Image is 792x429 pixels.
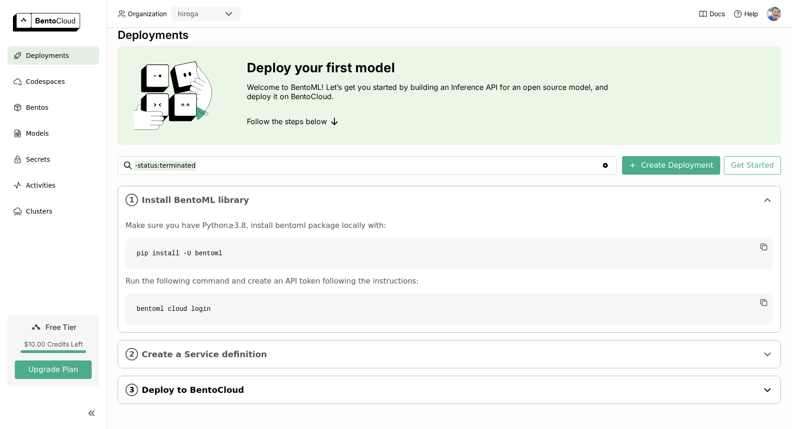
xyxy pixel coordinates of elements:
i: 2 [126,348,138,360]
img: Hiroaki Ogasawara [767,7,781,21]
a: Activities [7,176,99,195]
div: $10.00 Credits Left [15,340,92,348]
span: Codespaces [26,76,65,87]
span: Activities [26,180,56,191]
a: Deployments [7,46,99,65]
div: 1Install BentoML library [118,186,780,214]
p: Run the following command and create an API token following the instructions: [126,277,773,286]
h3: Deploy your first model [247,60,613,75]
span: Help [744,10,758,18]
div: 3Deploy to BentoCloud [118,376,780,404]
a: Models [7,124,99,143]
a: Clusters [7,202,99,221]
button: Create Deployment [622,156,720,175]
a: Codespaces [7,72,99,91]
span: Free Tier [45,322,76,332]
a: Free Tier$10.00 Credits LeftUpgrade Plan [7,314,99,386]
a: Docs [698,9,725,19]
a: Bentos [7,98,99,117]
button: Get Started [724,156,781,175]
span: Clusters [26,206,52,217]
span: Create a Service definition [142,349,758,360]
span: Bentos [26,102,48,113]
span: Secrets [26,154,50,165]
i: 1 [126,194,138,206]
input: Selected hiroga. [199,10,200,19]
span: Deploy to BentoCloud [142,385,758,395]
p: Make sure you have Python≥3.8, install bentoml package locally with: [126,221,773,230]
svg: Clear value [602,162,609,169]
div: Deployments [118,28,781,42]
img: logo [13,13,80,32]
button: Upgrade Plan [15,360,92,379]
img: cover onboarding [125,61,225,130]
div: hiroga [178,9,198,19]
span: Organization [128,10,167,18]
i: 3 [126,384,138,396]
p: Welcome to BentoML! Let’s get you started by building an Inference API for an open source model, ... [247,82,613,101]
span: Follow the steps below [247,117,327,126]
span: Docs [710,10,725,18]
code: bentoml cloud login [126,293,773,325]
span: Install BentoML library [142,195,758,205]
code: pip install -U bentoml [126,238,773,269]
span: Models [26,128,49,139]
div: Help [733,9,758,19]
a: Secrets [7,150,99,169]
input: Search [134,158,602,173]
div: 2Create a Service definition [118,341,780,368]
span: Deployments [26,50,69,61]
